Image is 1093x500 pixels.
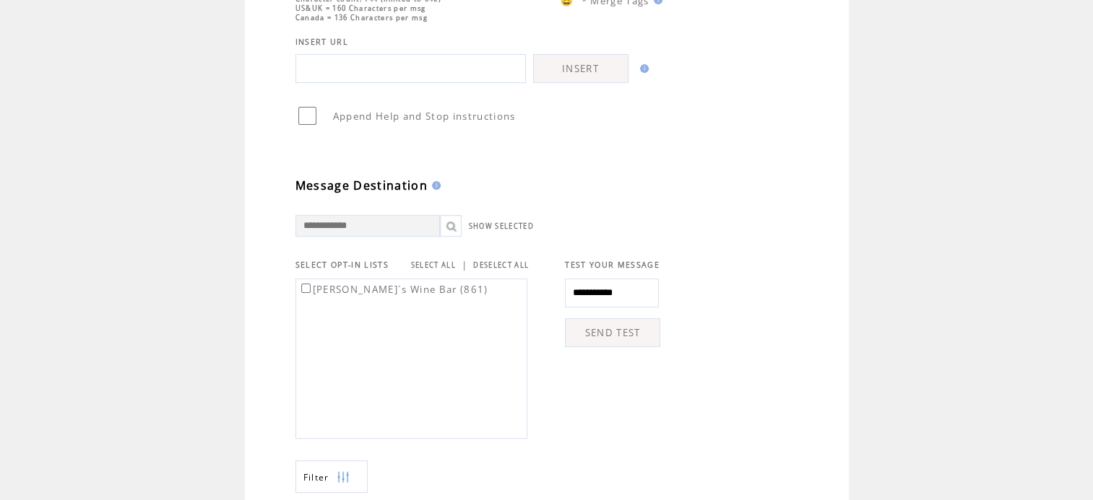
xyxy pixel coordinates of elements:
img: help.gif [428,181,441,190]
span: Append Help and Stop instructions [333,110,516,123]
span: TEST YOUR MESSAGE [565,260,660,270]
span: SELECT OPT-IN LISTS [295,260,389,270]
span: Show filters [303,471,329,483]
img: filters.png [337,461,350,494]
span: | [462,258,467,271]
a: INSERT [533,54,628,83]
a: Filter [295,460,368,493]
a: SHOW SELECTED [469,222,534,231]
span: INSERT URL [295,37,348,47]
label: [PERSON_NAME]`s Wine Bar (861) [298,283,488,296]
a: DESELECT ALL [473,260,529,270]
span: US&UK = 160 Characters per msg [295,4,426,13]
input: [PERSON_NAME]`s Wine Bar (861) [301,284,311,293]
a: SELECT ALL [411,260,456,270]
span: Canada = 136 Characters per msg [295,13,428,22]
img: help.gif [636,64,649,73]
a: SEND TEST [565,318,660,347]
span: Message Destination [295,177,428,193]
